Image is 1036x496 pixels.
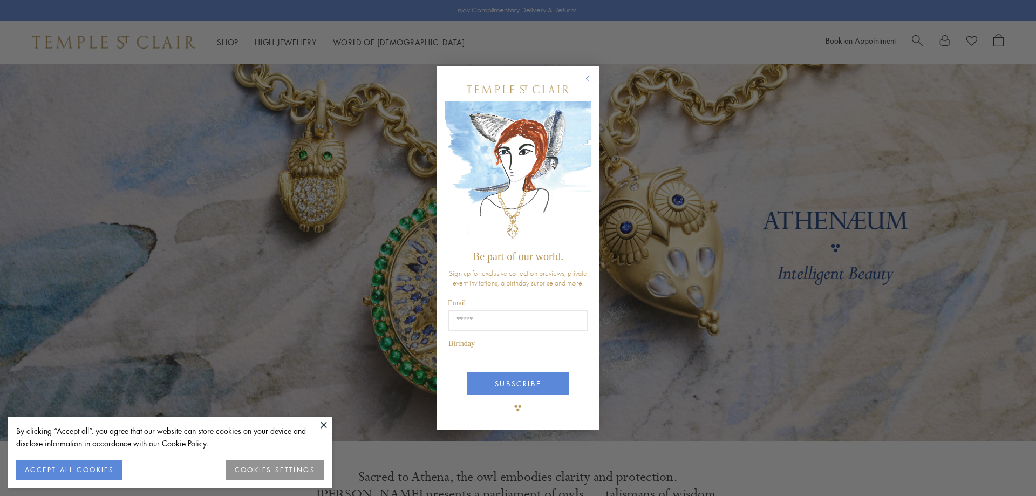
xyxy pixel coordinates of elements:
[448,339,475,348] span: Birthday
[445,101,591,246] img: c4a9eb12-d91a-4d4a-8ee0-386386f4f338.jpeg
[448,299,466,307] span: Email
[507,397,529,419] img: TSC
[448,310,588,331] input: Email
[467,85,569,93] img: Temple St. Clair
[467,372,569,395] button: SUBSCRIBE
[449,268,587,288] span: Sign up for exclusive collection previews, private event invitations, a birthday surprise and more.
[16,460,122,480] button: ACCEPT ALL COOKIES
[226,460,324,480] button: COOKIES SETTINGS
[585,77,598,91] button: Close dialog
[982,445,1025,485] iframe: Gorgias live chat messenger
[473,250,563,262] span: Be part of our world.
[16,425,324,450] div: By clicking “Accept all”, you agree that our website can store cookies on your device and disclos...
